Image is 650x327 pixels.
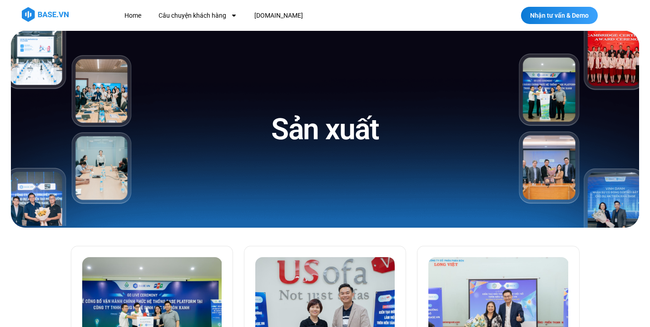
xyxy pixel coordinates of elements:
a: Câu chuyện khách hàng [152,7,244,24]
a: Nhận tư vấn & Demo [521,7,598,24]
h1: Sản xuất [271,111,379,148]
a: [DOMAIN_NAME] [248,7,310,24]
nav: Menu [118,7,464,24]
a: Home [118,7,148,24]
span: Nhận tư vấn & Demo [530,12,589,19]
